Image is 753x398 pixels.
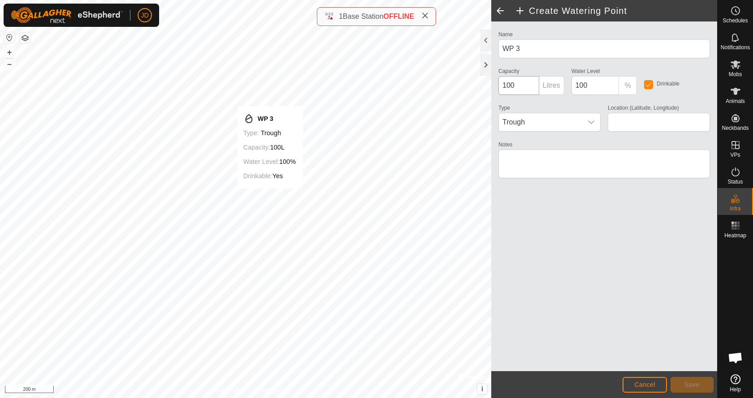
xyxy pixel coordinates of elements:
label: Location (Latitude, Longitude) [608,104,679,112]
button: i [477,384,487,394]
div: WP 3 [243,113,296,124]
span: Trough [499,113,582,131]
label: Type: [243,129,259,137]
span: Base Station [343,13,384,20]
a: Privacy Policy [210,386,244,394]
button: + [4,47,15,58]
span: Schedules [723,18,748,23]
button: Map Layers [20,33,30,43]
span: VPs [730,152,740,158]
label: Name [498,30,513,39]
span: Heatmap [724,233,746,238]
label: Type [498,104,510,112]
div: Open chat [722,344,749,371]
button: Cancel [623,377,667,393]
span: Mobs [729,72,742,77]
span: Infra [730,206,740,211]
button: – [4,59,15,69]
div: Yes [243,171,296,181]
button: Save [671,377,714,393]
label: Capacity [498,67,519,75]
span: trough [261,129,281,137]
label: Drinkable [657,81,679,86]
span: Status [727,179,743,184]
p-inputgroup-addon: Litres [539,76,564,95]
label: Water Level: [243,158,279,165]
img: Gallagher Logo [11,7,123,23]
h2: Create Watering Point [515,5,717,16]
div: dropdown trigger [582,113,600,131]
span: Notifications [721,45,750,50]
a: Contact Us [255,386,281,394]
span: Neckbands [722,125,749,131]
label: Water Level [571,67,600,75]
span: i [481,385,483,393]
span: OFFLINE [384,13,414,20]
span: 1 [339,13,343,20]
label: Notes [498,141,512,149]
p-inputgroup-addon: % [619,76,637,95]
label: Capacity: [243,144,270,151]
span: Help [730,387,741,392]
a: Help [718,371,753,396]
span: Animals [726,98,745,104]
button: Reset Map [4,32,15,43]
span: Cancel [634,381,655,388]
span: Save [684,381,700,388]
div: 100L [243,142,296,153]
div: 100% [243,156,296,167]
input: 0 [571,76,619,95]
label: Drinkable: [243,172,273,180]
span: JD [141,11,148,20]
